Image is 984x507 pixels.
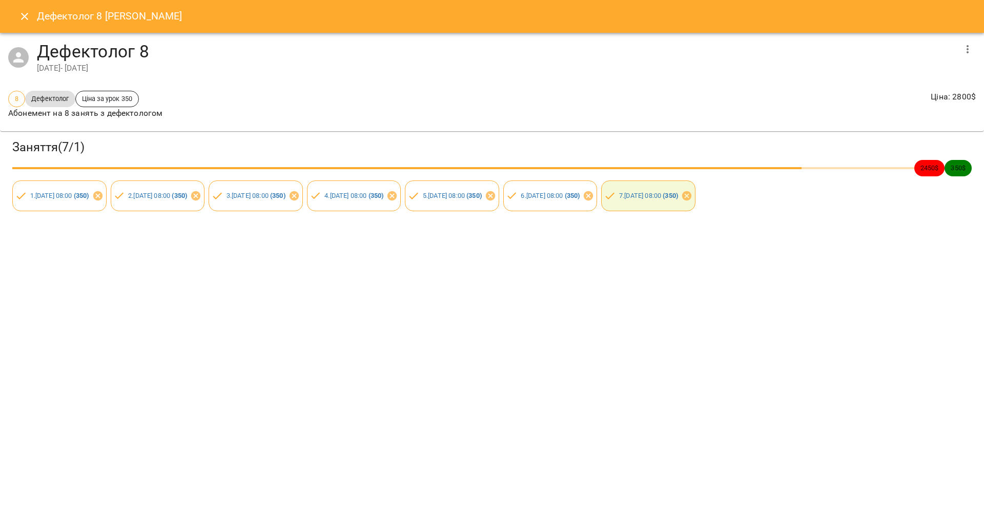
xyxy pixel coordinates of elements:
[128,192,187,199] a: 2.[DATE] 08:00 (350)
[9,94,25,104] span: 8
[601,180,695,211] div: 7.[DATE] 08:00 (350)
[619,192,678,199] a: 7.[DATE] 08:00 (350)
[37,62,955,74] div: [DATE] - [DATE]
[324,192,383,199] a: 4.[DATE] 08:00 (350)
[76,94,138,104] span: Ціна за урок 350
[423,192,482,199] a: 5.[DATE] 08:00 (350)
[12,4,37,29] button: Close
[172,192,187,199] b: ( 350 )
[227,192,285,199] a: 3.[DATE] 08:00 (350)
[12,180,107,211] div: 1.[DATE] 08:00 (350)
[368,192,384,199] b: ( 350 )
[466,192,482,199] b: ( 350 )
[270,192,285,199] b: ( 350 )
[565,192,580,199] b: ( 350 )
[8,107,162,119] p: Абонемент на 8 занять з дефектологом
[931,91,976,103] p: Ціна : 2800 $
[30,192,89,199] a: 1.[DATE] 08:00 (350)
[503,180,598,211] div: 6.[DATE] 08:00 (350)
[307,180,401,211] div: 4.[DATE] 08:00 (350)
[521,192,580,199] a: 6.[DATE] 08:00 (350)
[111,180,205,211] div: 2.[DATE] 08:00 (350)
[663,192,678,199] b: ( 350 )
[37,41,955,62] h4: Дефектолог 8
[209,180,303,211] div: 3.[DATE] 08:00 (350)
[405,180,499,211] div: 5.[DATE] 08:00 (350)
[74,192,89,199] b: ( 350 )
[12,139,972,155] h3: Заняття ( 7 / 1 )
[25,94,75,104] span: Дефектолог
[37,8,182,24] h6: Дефектолог 8 [PERSON_NAME]
[945,163,972,173] span: 350 $
[914,163,945,173] span: 2450 $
